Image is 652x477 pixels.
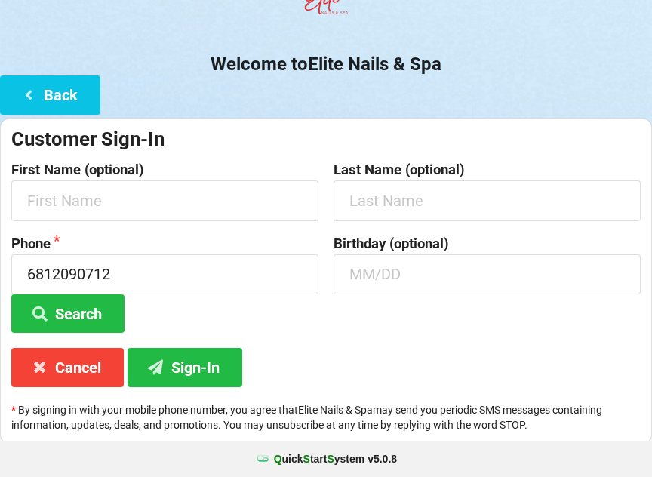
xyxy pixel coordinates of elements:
[327,453,334,465] span: S
[334,162,641,177] label: Last Name (optional)
[11,402,641,432] p: By signing in with your mobile phone number, you agree that Elite Nails & Spa may send you period...
[334,180,641,220] input: Last Name
[128,348,242,386] button: Sign-In
[11,294,125,333] button: Search
[255,451,270,466] img: favicon.ico
[334,236,641,251] label: Birthday (optional)
[274,453,282,465] span: Q
[334,254,641,294] input: MM/DD
[274,451,397,466] b: uick tart ystem v 5.0.8
[11,180,318,220] input: First Name
[11,236,318,251] label: Phone
[303,453,310,465] span: S
[11,162,318,177] label: First Name (optional)
[11,127,641,152] div: Customer Sign-In
[11,254,318,294] input: 1234567890
[11,348,124,386] button: Cancel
